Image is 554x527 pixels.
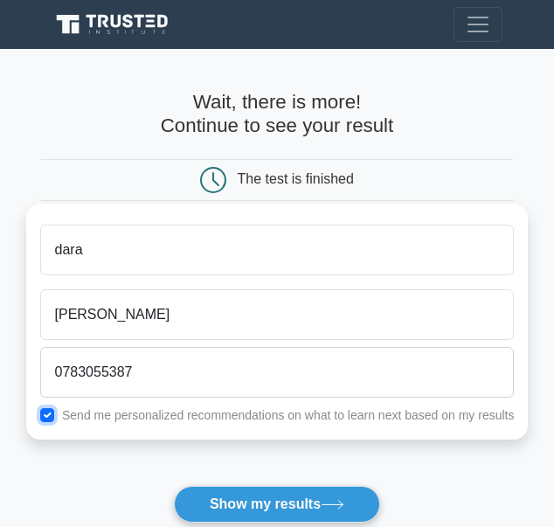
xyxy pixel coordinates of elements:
input: Email [40,347,515,398]
input: First name [40,225,515,275]
input: Last name [40,289,515,340]
h4: Wait, there is more! Continue to see your result [26,91,529,138]
button: Toggle navigation [454,7,502,42]
button: Show my results [174,486,380,523]
label: Send me personalized recommendations on what to learn next based on my results [62,408,515,422]
div: The test is finished [238,171,354,186]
